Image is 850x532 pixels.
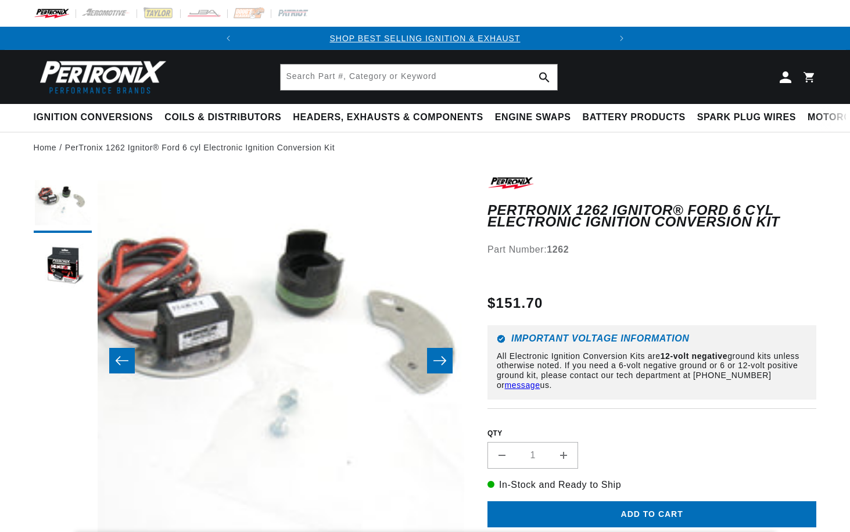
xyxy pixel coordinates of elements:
span: Ignition Conversions [34,112,153,124]
slideshow-component: Translation missing: en.sections.announcements.announcement_bar [5,27,846,50]
label: QTY [487,429,817,438]
button: Add to cart [487,501,817,527]
span: Coils & Distributors [164,112,281,124]
span: Headers, Exhausts & Components [293,112,483,124]
button: Translation missing: en.sections.announcements.next_announcement [610,27,633,50]
summary: Battery Products [577,104,691,131]
div: Part Number: [487,242,817,257]
a: Home [34,141,57,154]
nav: breadcrumbs [34,141,817,154]
strong: 12-volt negative [661,351,727,361]
span: Spark Plug Wires [697,112,796,124]
span: Engine Swaps [495,112,571,124]
summary: Engine Swaps [489,104,577,131]
summary: Ignition Conversions [34,104,159,131]
a: PerTronix 1262 Ignitor® Ford 6 cyl Electronic Ignition Conversion Kit [65,141,335,154]
button: Translation missing: en.sections.announcements.previous_announcement [217,27,240,50]
button: Slide right [427,348,453,373]
button: Load image 2 in gallery view [34,239,92,297]
input: Search Part #, Category or Keyword [281,64,557,90]
span: Battery Products [583,112,686,124]
p: In-Stock and Ready to Ship [487,477,817,493]
p: All Electronic Ignition Conversion Kits are ground kits unless otherwise noted. If you need a 6-v... [497,351,808,390]
h6: Important Voltage Information [497,335,808,343]
summary: Coils & Distributors [159,104,287,131]
summary: Headers, Exhausts & Components [287,104,489,131]
div: Announcement [240,32,609,45]
a: SHOP BEST SELLING IGNITION & EXHAUST [329,34,520,43]
button: Search Part #, Category or Keyword [532,64,557,90]
button: Load image 1 in gallery view [34,175,92,233]
a: message [505,380,540,390]
h1: PerTronix 1262 Ignitor® Ford 6 cyl Electronic Ignition Conversion Kit [487,204,817,228]
span: $151.70 [487,293,543,314]
div: 1 of 2 [240,32,609,45]
summary: Spark Plug Wires [691,104,802,131]
strong: 1262 [547,245,569,254]
button: Slide left [109,348,135,373]
img: Pertronix [34,57,167,97]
